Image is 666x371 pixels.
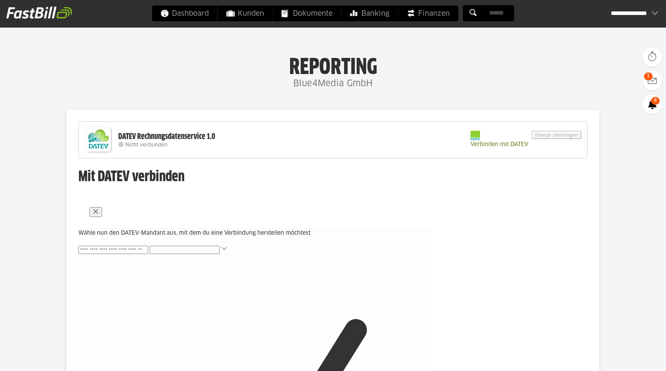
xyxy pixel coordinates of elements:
[398,6,458,21] a: Finanzen
[471,131,480,140] img: pi-datev-logo-farbig-24.svg
[642,95,662,114] a: 8
[83,124,114,155] img: DATEV-Datenservice Logo
[651,97,660,105] span: 8
[125,143,167,148] span: Nicht verbunden
[605,347,658,367] iframe: Öffnet ein Widget, in dem Sie weitere Informationen finden
[227,6,264,21] span: Kunden
[161,6,209,21] span: Dashboard
[407,6,450,21] span: Finanzen
[642,71,662,91] a: 1
[79,56,587,76] h1: Reporting
[350,6,389,21] span: Banking
[118,132,215,142] div: DATEV Rechnungsdatenservice 1.0
[78,229,432,237] p: Wähle nun den DATEV-Mandant aus, mit dem du eine Verbindung herstellen möchtest
[282,6,333,21] span: Dokumente
[152,6,218,21] a: Dashboard
[471,140,528,149] span: Verbinden mit DATEV
[273,6,341,21] a: Dokumente
[471,131,528,149] a: Verbinden mit DATEV
[342,6,398,21] a: Banking
[6,6,72,19] img: fastbill_logo_white.png
[218,6,273,21] a: Kunden
[644,72,653,80] span: 1
[532,132,581,138] sl-button: Belege übertragen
